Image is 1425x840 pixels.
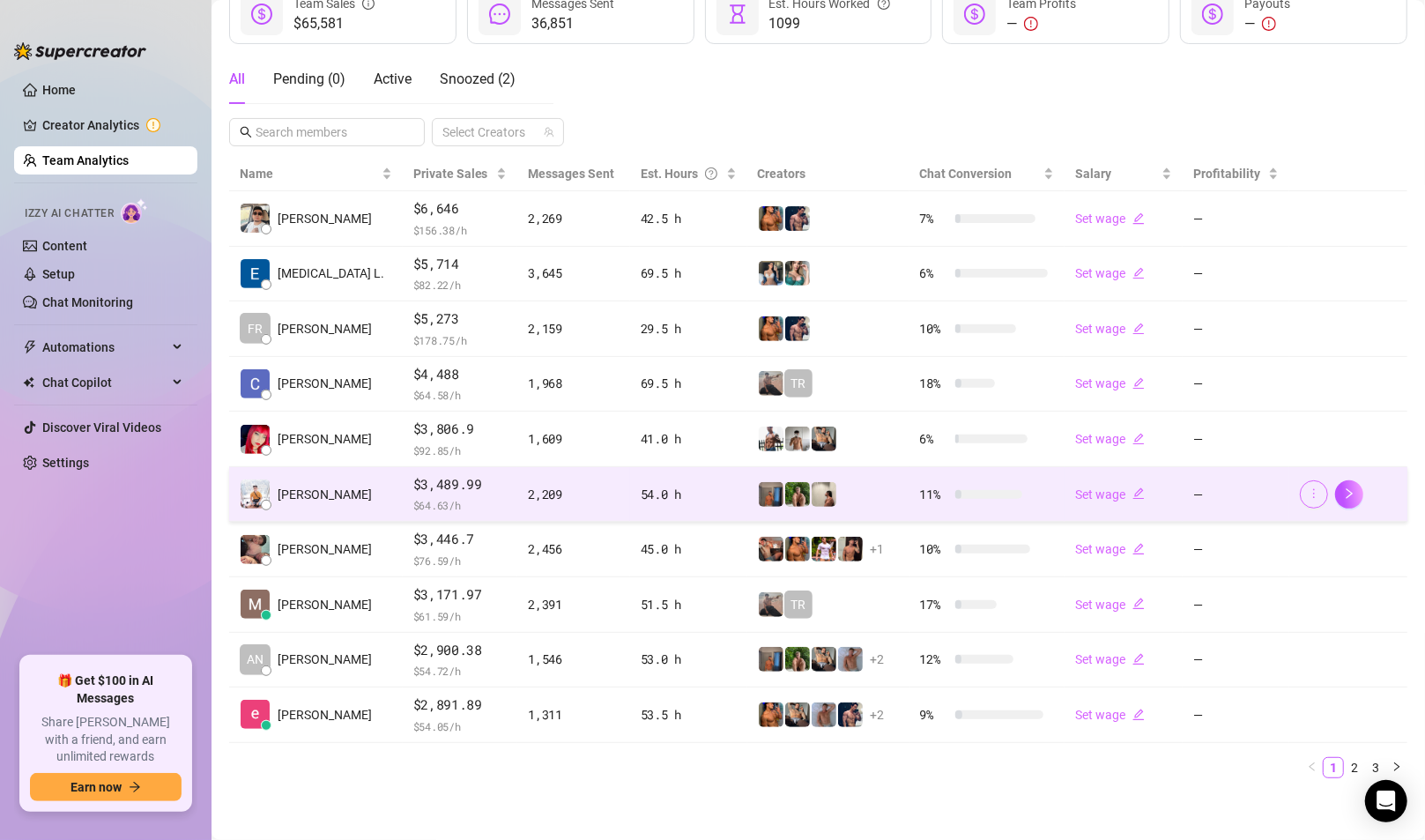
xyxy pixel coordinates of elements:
div: 54.0 h [641,485,737,504]
span: Automations [42,333,167,361]
div: 51.5 h [641,595,737,614]
span: [MEDICAL_DATA] L. [278,264,384,283]
li: Previous Page [1302,757,1323,778]
img: Chat Copilot [23,376,34,389]
a: Set wageedit [1075,322,1145,336]
span: $ 156.38 /h [413,221,508,239]
span: $3,171.97 [413,584,508,606]
span: $3,489.99 [413,474,508,495]
a: Content [42,239,87,253]
div: 1,968 [528,374,620,393]
span: 10 % [920,319,948,338]
span: edit [1132,377,1145,390]
span: $4,488 [413,364,508,385]
span: 6 % [920,264,948,283]
span: [PERSON_NAME] [278,485,372,504]
span: 🎁 Get $100 in AI Messages [30,673,182,707]
td: — [1183,522,1289,577]
span: Izzy AI Chatter [25,205,114,222]
span: + 2 [871,705,885,725]
span: 7 % [920,209,948,228]
th: Name [229,157,403,191]
img: Ralphy [812,482,836,507]
span: right [1343,487,1355,500]
span: question-circle [705,164,717,183]
div: 1,311 [528,705,620,725]
img: Nathaniel [785,482,810,507]
span: edit [1132,653,1145,665]
span: $ 64.63 /h [413,496,508,514]
span: [PERSON_NAME] [278,595,372,614]
span: $3,806.9 [413,419,508,440]
span: Messages Sent [528,167,614,181]
span: $ 54.72 /h [413,662,508,680]
span: $2,891.89 [413,695,508,716]
a: Team Analytics [42,153,129,167]
a: Settings [42,456,89,470]
span: [PERSON_NAME] [278,650,372,669]
a: Set wageedit [1075,487,1145,502]
span: 36,851 [531,13,614,34]
img: LC [759,592,783,617]
span: 6 % [920,429,948,449]
img: Osvaldo [759,537,783,561]
span: $65,581 [293,13,375,34]
span: edit [1132,433,1145,445]
img: Zaddy [785,261,810,286]
a: Discover Viral Videos [42,420,161,435]
a: Set wageedit [1075,598,1145,612]
span: 17 % [920,595,948,614]
span: 1099 [769,13,890,34]
img: Rick Gino Tarce… [241,204,270,233]
span: search [240,126,252,138]
span: edit [1132,487,1145,500]
a: Set wageedit [1075,376,1145,390]
span: 11 % [920,485,948,504]
span: AN [247,650,263,669]
span: FR [248,319,263,338]
img: logo-BBDzfeDw.svg [14,42,146,60]
div: 1,546 [528,650,620,669]
a: Set wageedit [1075,432,1145,446]
span: [PERSON_NAME] [278,209,372,228]
td: — [1183,633,1289,688]
div: 2,391 [528,595,620,614]
img: Mary Jane Moren… [241,425,270,454]
button: left [1302,757,1323,778]
span: $ 64.58 /h [413,386,508,404]
span: edit [1132,323,1145,335]
span: [PERSON_NAME] [278,429,372,449]
a: 1 [1324,758,1343,777]
img: JG [759,702,783,727]
a: Set wageedit [1075,542,1145,556]
span: exclamation-circle [1262,17,1276,31]
td: — [1183,412,1289,467]
img: George [785,702,810,727]
a: 3 [1366,758,1385,777]
span: dollar-circle [964,4,985,25]
div: 2,269 [528,209,620,228]
div: 69.5 h [641,374,737,393]
span: $ 54.05 /h [413,717,508,735]
span: $ 61.59 /h [413,607,508,625]
img: Nathaniel [785,647,810,672]
span: hourglass [727,4,748,25]
span: + 2 [871,650,885,669]
img: Regine Ore [241,535,270,564]
span: $5,714 [413,254,508,275]
span: 12 % [920,650,948,669]
a: Set wageedit [1075,212,1145,226]
img: JUSTIN [759,427,783,451]
div: All [229,69,245,90]
div: Pending ( 0 ) [273,69,345,90]
span: TR [790,595,805,614]
div: 42.5 h [641,209,737,228]
span: Name [240,164,378,183]
span: $ 92.85 /h [413,442,508,459]
img: George [812,647,836,672]
img: aussieboy_j [785,427,810,451]
a: Set wageedit [1075,652,1145,666]
li: 3 [1365,757,1386,778]
div: 2,159 [528,319,620,338]
span: [PERSON_NAME] [278,705,372,725]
